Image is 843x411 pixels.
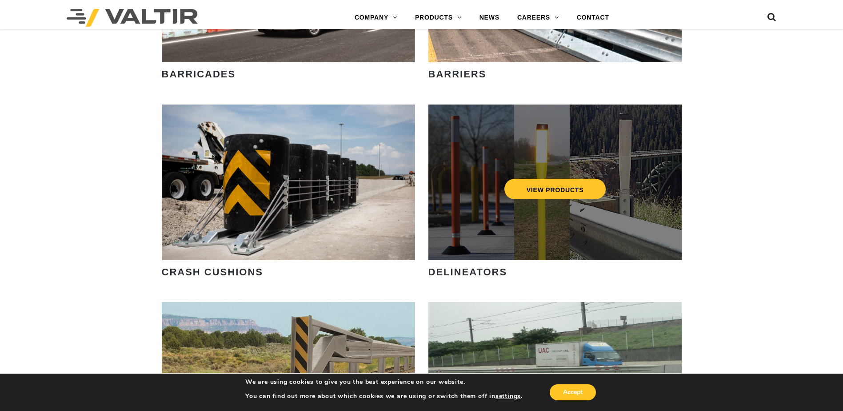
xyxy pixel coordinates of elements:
[428,68,487,80] strong: BARRIERS
[495,392,521,400] button: settings
[346,9,406,27] a: COMPANY
[67,9,198,27] img: Valtir
[568,9,618,27] a: CONTACT
[162,68,236,80] strong: BARRICADES
[471,9,508,27] a: NEWS
[508,9,568,27] a: CAREERS
[245,392,523,400] p: You can find out more about which cookies we are using or switch them off in .
[162,266,263,278] strong: CRASH CUSHIONS
[406,9,471,27] a: PRODUCTS
[504,179,606,199] a: VIEW PRODUCTS
[550,384,596,400] button: Accept
[245,378,523,386] p: We are using cookies to give you the best experience on our website.
[428,266,507,278] strong: DELINEATORS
